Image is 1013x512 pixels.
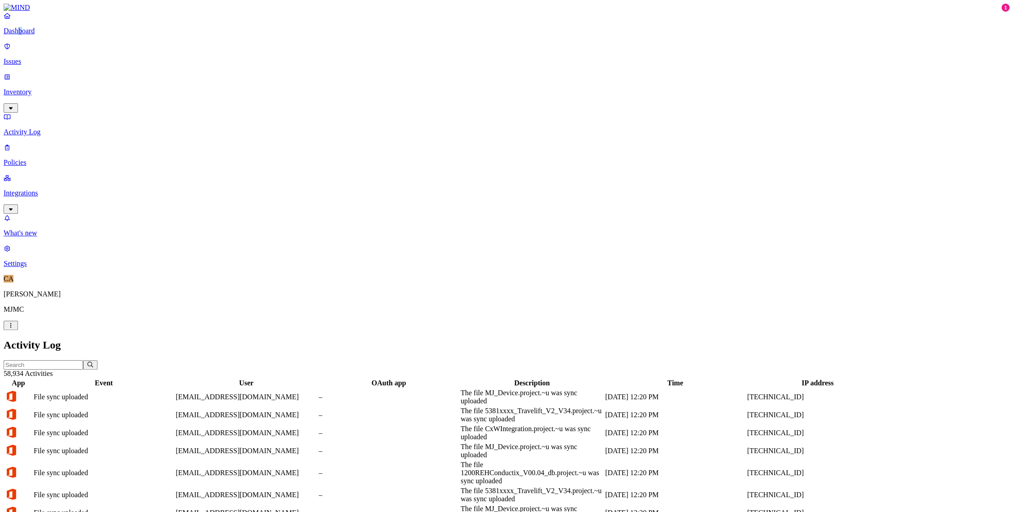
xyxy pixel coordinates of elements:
[4,370,53,377] span: 58,934 Activities
[5,408,18,420] img: office-365
[34,393,174,401] div: File sync uploaded
[4,229,1009,237] p: What's new
[747,411,888,419] div: [TECHNICAL_ID]
[605,447,659,455] span: [DATE] 12:20 PM
[4,57,1009,66] p: Issues
[4,143,1009,167] a: Policies
[5,444,18,456] img: office-365
[605,491,659,499] span: [DATE] 12:20 PM
[605,429,659,437] span: [DATE] 12:20 PM
[460,407,603,423] div: The file 5381xxxx_Travelift_V2_V34.project.~u was sync uploaded
[460,389,603,405] div: The file MJ_Device.project.~u was sync uploaded
[5,466,18,478] img: office-365
[5,390,18,402] img: office-365
[176,379,317,387] div: User
[747,491,888,499] div: [TECHNICAL_ID]
[747,429,888,437] div: [TECHNICAL_ID]
[34,429,174,437] div: File sync uploaded
[460,379,603,387] div: Description
[747,469,888,477] div: [TECHNICAL_ID]
[4,27,1009,35] p: Dashboard
[4,88,1009,96] p: Inventory
[4,113,1009,136] a: Activity Log
[747,379,888,387] div: IP address
[4,339,1009,351] h2: Activity Log
[318,379,459,387] div: OAuth app
[4,305,1009,313] p: MJMC
[34,491,174,499] div: File sync uploaded
[4,174,1009,212] a: Integrations
[176,429,299,437] span: [EMAIL_ADDRESS][DOMAIN_NAME]
[318,447,322,455] span: –
[4,290,1009,298] p: [PERSON_NAME]
[4,4,1009,12] a: MIND
[34,469,174,477] div: File sync uploaded
[34,411,174,419] div: File sync uploaded
[747,447,888,455] div: [TECHNICAL_ID]
[176,491,299,499] span: [EMAIL_ADDRESS][DOMAIN_NAME]
[605,393,659,401] span: [DATE] 12:20 PM
[318,411,322,419] span: –
[605,379,745,387] div: Time
[4,4,30,12] img: MIND
[34,379,174,387] div: Event
[34,447,174,455] div: File sync uploaded
[460,425,603,441] div: The file CxWIntegration.project.~u was sync uploaded
[318,491,322,499] span: –
[4,214,1009,237] a: What's new
[605,411,659,419] span: [DATE] 12:20 PM
[4,244,1009,268] a: Settings
[460,461,603,485] div: The file 1200REHConductix_V00.04_db.project.~u was sync uploaded
[318,393,322,401] span: –
[4,128,1009,136] p: Activity Log
[176,469,299,477] span: [EMAIL_ADDRESS][DOMAIN_NAME]
[5,379,32,387] div: App
[1001,4,1009,12] div: 1
[176,447,299,455] span: [EMAIL_ADDRESS][DOMAIN_NAME]
[318,469,322,477] span: –
[176,393,299,401] span: [EMAIL_ADDRESS][DOMAIN_NAME]
[4,260,1009,268] p: Settings
[4,12,1009,35] a: Dashboard
[176,411,299,419] span: [EMAIL_ADDRESS][DOMAIN_NAME]
[460,443,603,459] div: The file MJ_Device.project.~u was sync uploaded
[318,429,322,437] span: –
[4,159,1009,167] p: Policies
[5,488,18,500] img: office-365
[4,360,83,370] input: Search
[4,73,1009,111] a: Inventory
[4,42,1009,66] a: Issues
[460,487,603,503] div: The file 5381xxxx_Travelift_V2_V34.project.~u was sync uploaded
[747,393,888,401] div: [TECHNICAL_ID]
[5,426,18,438] img: office-365
[605,469,659,477] span: [DATE] 12:20 PM
[4,189,1009,197] p: Integrations
[4,275,13,282] span: CA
